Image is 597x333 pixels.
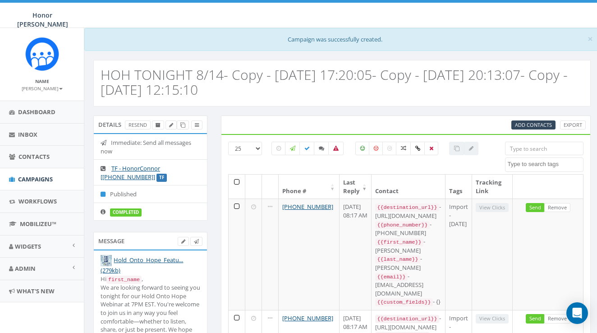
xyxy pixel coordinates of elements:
[17,11,68,28] span: Honor [PERSON_NAME]
[375,220,441,237] div: - [PHONE_NUMBER]
[35,78,49,84] small: Name
[544,314,570,324] a: Remove
[375,238,423,246] code: {{first_name}}
[375,315,439,323] code: {{destination_url}}
[375,272,441,298] div: - [EMAIL_ADDRESS][DOMAIN_NAME]
[375,314,441,331] div: - [URL][DOMAIN_NAME]
[282,203,333,211] a: [PHONE_NUMBER]
[195,121,199,128] span: View Campaign Delivery Statistics
[375,273,407,281] code: {{email}}
[93,232,207,250] div: Message
[18,108,55,116] span: Dashboard
[94,185,207,203] li: Published
[375,203,439,212] code: {{destination_url}}
[505,142,583,155] input: Type to search
[299,142,315,155] label: Delivered
[101,140,111,146] i: Immediate: Send all messages now
[588,32,593,45] span: ×
[340,199,372,310] td: [DATE] 08:17 AM
[566,302,588,324] div: Open Intercom Messenger
[375,298,432,306] code: {{custom_fields}}
[282,314,333,322] a: [PHONE_NUMBER]
[372,175,445,199] th: Contact
[94,134,207,160] li: Immediate: Send all messages now
[526,203,545,213] a: Send
[526,314,545,324] a: Send
[22,85,63,92] small: [PERSON_NAME]
[110,208,142,217] label: completed
[396,142,411,155] label: Mixed
[375,237,441,254] div: - [PERSON_NAME]
[271,142,286,155] label: Pending
[445,175,472,199] th: Tags
[156,121,161,128] span: Archive Campaign
[180,121,185,128] span: Clone Campaign
[369,142,383,155] label: Negative
[375,221,429,229] code: {{phone_number}}
[424,142,438,155] label: Removed
[382,142,397,155] label: Neutral
[314,142,329,155] label: Replied
[544,203,570,213] a: Remove
[25,37,59,71] img: Rally_Corp_Icon_1.png
[375,297,441,306] div: - {}
[445,199,472,310] td: Import - [DATE]
[101,164,160,181] a: TF - HonorConnor [[PHONE_NUMBER]]
[515,121,552,128] span: Add Contacts
[18,130,37,139] span: Inbox
[169,121,173,128] span: Edit Campaign Title
[515,121,552,128] span: CSV files only
[17,287,55,295] span: What's New
[101,67,583,97] h2: HOH TONIGHT 8/14- Copy - [DATE] 17:20:05- Copy - [DATE] 20:13:07- Copy - [DATE] 12:15:10
[101,256,183,274] a: Hold_Onto_Hope_Featu... (279kb)
[181,238,185,245] span: Edit Campaign Body
[508,160,583,168] textarea: Search
[355,142,370,155] label: Positive
[410,142,425,155] label: Link Clicked
[328,142,344,155] label: Bounced
[156,174,167,182] label: TF
[15,264,36,273] span: Admin
[375,255,420,264] code: {{last_name}}
[194,238,199,245] span: Send Test Message
[22,84,63,92] a: [PERSON_NAME]
[125,120,151,130] a: Resend
[106,276,142,284] code: first_name
[15,242,41,250] span: Widgets
[18,153,50,161] span: Contacts
[93,116,207,134] div: Details
[588,34,593,44] button: Close
[511,120,556,130] a: Add Contacts
[101,191,110,197] i: Published
[472,175,513,199] th: Tracking Link
[279,175,340,199] th: Phone #: activate to sort column ascending
[285,142,300,155] label: Sending
[560,120,586,130] a: Export
[18,175,53,183] span: Campaigns
[18,197,57,205] span: Workflows
[20,220,56,228] span: MobilizeU™
[375,254,441,272] div: - [PERSON_NAME]
[340,175,372,199] th: Last Reply: activate to sort column ascending
[375,203,441,220] div: - [URL][DOMAIN_NAME]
